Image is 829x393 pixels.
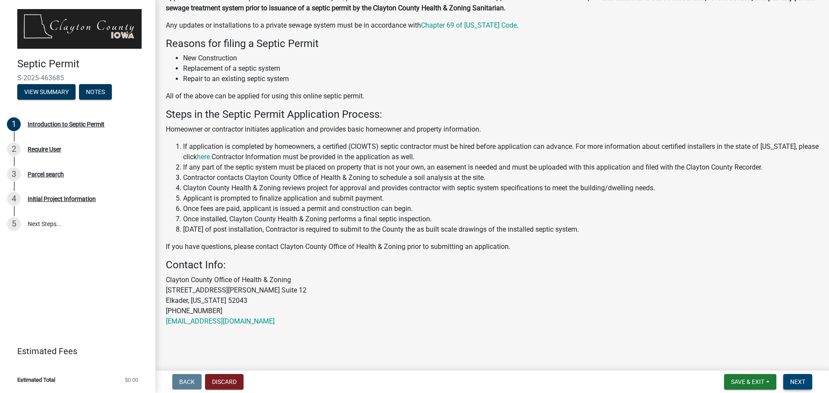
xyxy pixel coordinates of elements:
[166,259,819,271] h4: Contact Info:
[7,117,21,131] div: 1
[724,374,776,390] button: Save & Exit
[7,217,21,231] div: 5
[731,378,764,385] span: Save & Exit
[7,142,21,156] div: 2
[183,53,819,63] li: New Construction
[183,204,819,214] li: Once fees are paid, applicant is issued a permit and construction can begin.
[197,153,212,161] a: here.
[17,377,55,383] span: Estimated Total
[166,91,819,101] p: All of the above can be applied for using this online septic permit.
[17,84,76,100] button: View Summary
[183,224,819,235] li: [DATE] of post installation, Contractor is required to submit to the County the as built scale dr...
[28,146,61,152] div: Require User
[17,9,142,49] img: Clayton County, Iowa
[166,317,275,325] a: [EMAIL_ADDRESS][DOMAIN_NAME]
[179,378,195,385] span: Back
[183,141,819,162] li: If application is completed by homeowners, a certified (CIOWTS) septic contractor must be hired b...
[205,374,244,390] button: Discard
[790,378,805,385] span: Next
[79,89,112,96] wm-modal-confirm: Notes
[172,374,202,390] button: Back
[183,162,819,173] li: If any part of the septic system must be placed on property that is not your own, an easement is ...
[79,84,112,100] button: Notes
[17,74,138,82] span: S-2025-463685
[7,192,21,206] div: 4
[166,124,819,135] p: Homeowner or contractor initiates application and provides basic homeowner and property information.
[28,121,104,127] div: Introduction to Septic Permit
[7,167,21,181] div: 3
[166,108,819,121] h4: Steps in the Septic Permit Application Process:
[183,63,819,74] li: Replacement of a septic system
[421,21,517,29] a: Chapter 69 of [US_STATE] Code
[125,377,138,383] span: $0.00
[28,171,64,177] div: Parcel search
[166,275,819,327] p: Clayton County Office of Health & Zoning [STREET_ADDRESS][PERSON_NAME] Suite 12 Elkader, [US_STAT...
[166,242,819,252] p: If you have questions, please contact Clayton County Office of Health & Zoning prior to submittin...
[183,173,819,183] li: Contractor contacts Clayton County Office of Health & Zoning to schedule a soil analysis at the s...
[183,193,819,204] li: Applicant is prompted to finalize application and submit payment.
[183,214,819,224] li: Once installed, Clayton County Health & Zoning performs a final septic inspection.
[166,20,819,31] p: Any updates or installations to a private sewage system must be in accordance with .
[166,38,819,50] h4: Reasons for filing a Septic Permit
[17,89,76,96] wm-modal-confirm: Summary
[183,183,819,193] li: Clayton County Health & Zoning reviews project for approval and provides contractor with septic s...
[783,374,812,390] button: Next
[17,58,149,70] h4: Septic Permit
[7,343,142,360] a: Estimated Fees
[183,74,819,84] li: Repair to an existing septic system
[28,196,96,202] div: Initial Project Information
